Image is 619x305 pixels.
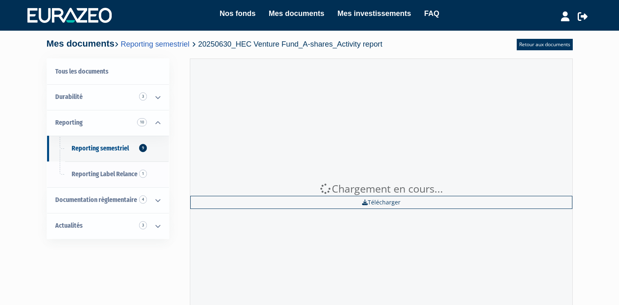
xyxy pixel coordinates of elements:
span: 1 [139,170,147,178]
span: Reporting [55,119,83,126]
a: Télécharger [190,196,572,209]
a: Documentation règlementaire 4 [47,187,169,213]
span: 4 [139,195,147,204]
a: FAQ [424,8,439,19]
h4: Mes documents [47,39,383,49]
a: Actualités 3 [47,213,169,239]
span: Durabilité [55,93,83,101]
span: 3 [139,221,147,229]
span: 10 [137,118,147,126]
a: Mes documents [269,8,324,19]
a: Tous les documents [47,59,169,85]
a: Nos fonds [220,8,256,19]
div: Chargement en cours... [190,182,572,196]
span: 20250630_HEC Venture Fund_A-shares_Activity report [198,40,382,48]
span: Reporting Label Relance [72,170,137,178]
span: 3 [139,92,147,101]
a: Reporting semestriel9 [47,136,169,161]
a: Reporting Label Relance1 [47,161,169,187]
span: Documentation règlementaire [55,196,137,204]
img: 1732889491-logotype_eurazeo_blanc_rvb.png [27,8,112,22]
span: Reporting semestriel [72,144,129,152]
a: Retour aux documents [517,39,573,50]
a: Reporting semestriel [121,40,189,48]
span: 9 [139,144,147,152]
span: Actualités [55,222,83,229]
a: Mes investissements [338,8,411,19]
a: Reporting 10 [47,110,169,136]
a: Durabilité 3 [47,84,169,110]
